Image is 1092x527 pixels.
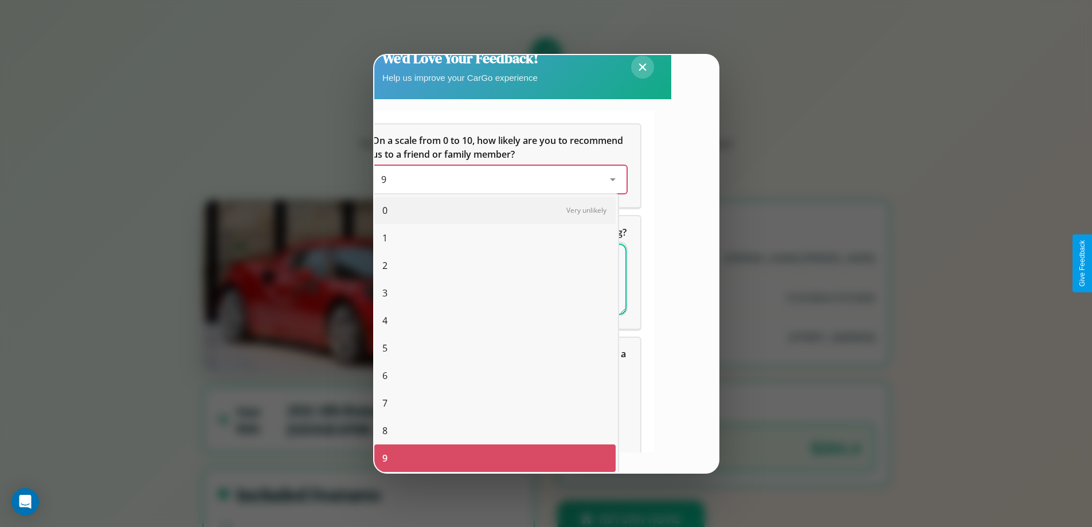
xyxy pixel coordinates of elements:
[382,231,388,245] span: 1
[372,134,627,161] h5: On a scale from 0 to 10, how likely are you to recommend us to a friend or family member?
[382,259,388,272] span: 2
[382,369,388,382] span: 6
[382,286,388,300] span: 3
[374,279,616,307] div: 3
[381,173,386,186] span: 9
[11,488,39,516] div: Open Intercom Messenger
[374,472,616,499] div: 10
[382,314,388,327] span: 4
[382,424,388,438] span: 8
[1078,240,1086,287] div: Give Feedback
[372,166,627,193] div: On a scale from 0 to 10, how likely are you to recommend us to a friend or family member?
[374,362,616,389] div: 6
[372,348,628,374] span: Which of the following features do you value the most in a vehicle?
[374,389,616,417] div: 7
[382,49,538,68] h2: We'd Love Your Feedback!
[358,124,640,207] div: On a scale from 0 to 10, how likely are you to recommend us to a friend or family member?
[382,341,388,355] span: 5
[374,197,616,224] div: 0
[382,70,538,85] p: Help us improve your CarGo experience
[382,396,388,410] span: 7
[372,134,625,161] span: On a scale from 0 to 10, how likely are you to recommend us to a friend or family member?
[566,205,606,215] span: Very unlikely
[372,226,627,239] span: What can we do to make your experience more satisfying?
[374,444,616,472] div: 9
[374,334,616,362] div: 5
[374,417,616,444] div: 8
[382,451,388,465] span: 9
[374,224,616,252] div: 1
[374,307,616,334] div: 4
[374,252,616,279] div: 2
[382,204,388,217] span: 0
